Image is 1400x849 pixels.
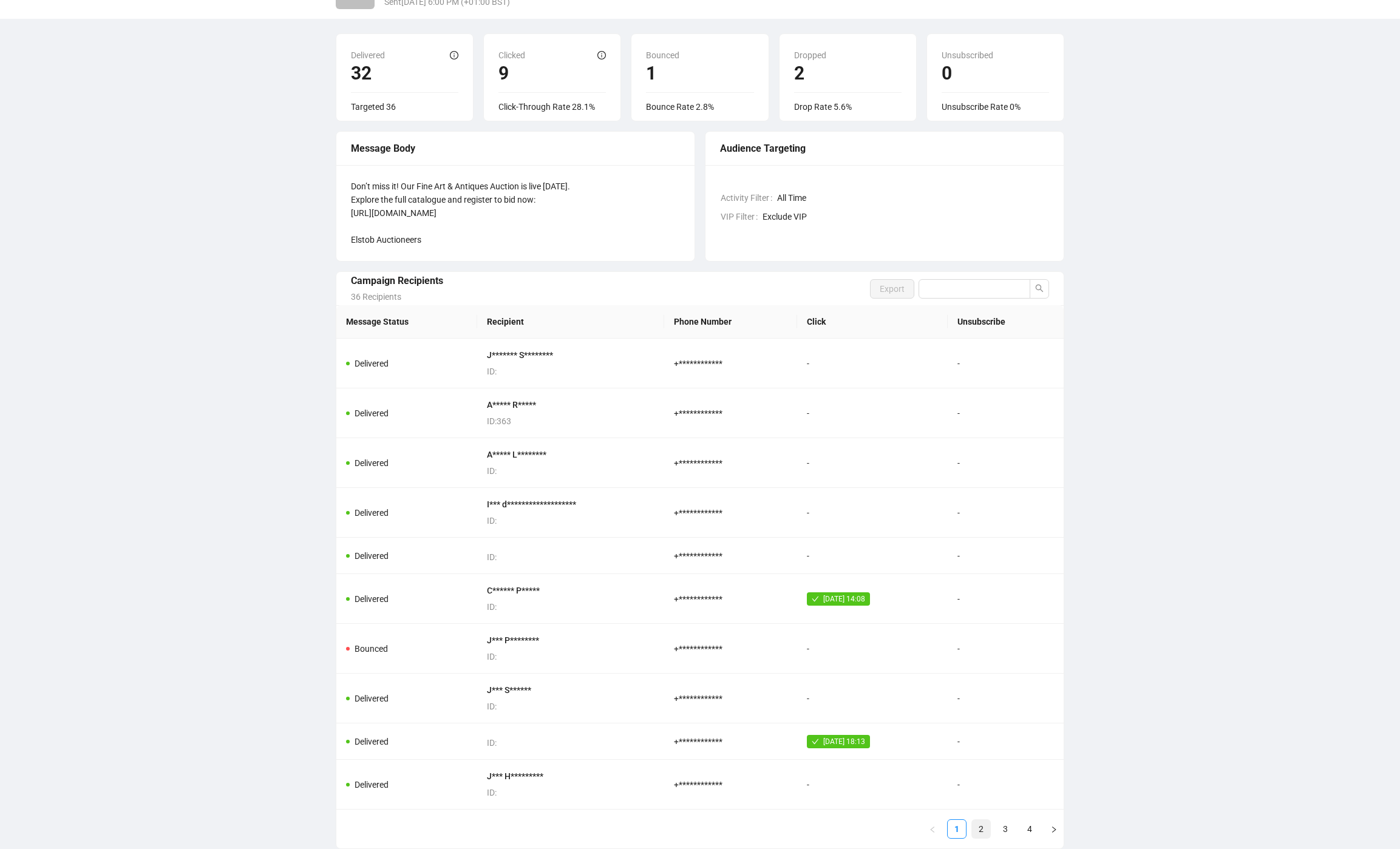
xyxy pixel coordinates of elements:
[355,408,389,418] span: Delivered
[487,738,497,748] span: ID:
[870,279,914,299] button: Export
[797,624,948,674] td: -
[923,819,942,839] button: left
[720,141,1049,156] div: Audience Targeting
[646,62,753,85] h2: 1
[948,624,1064,674] td: -
[351,92,458,113] div: Targeted 36
[450,51,458,59] span: info-circle
[1035,284,1044,293] span: search
[351,62,458,85] h2: 32
[487,466,497,476] span: ID:
[996,819,1015,839] li: 3
[763,210,1049,223] span: Exclude VIP
[942,50,993,60] span: Unsubscribed
[794,50,826,60] span: Dropped
[797,488,948,538] td: -
[487,652,497,661] span: ID:
[794,92,902,113] div: Drop Rate 5.6%
[1044,819,1064,839] button: right
[721,210,763,223] span: VIP Filter
[355,551,389,561] span: Delivered
[812,595,819,603] span: check
[797,438,948,488] td: -
[646,50,679,60] span: Bounced
[487,702,497,711] span: ID:
[948,723,1064,760] td: -
[923,819,942,839] li: Previous Page
[487,552,497,562] span: ID:
[948,820,966,838] a: 1
[487,788,497,797] span: ID:
[355,694,389,703] span: Delivered
[971,819,991,839] li: 2
[929,826,936,833] span: left
[948,339,1064,388] td: -
[812,738,819,745] span: check
[947,819,967,839] li: 1
[797,674,948,723] td: -
[355,458,389,468] span: Delivered
[797,760,948,810] td: -
[972,820,990,838] a: 2
[942,92,1049,113] div: Unsubscribe Rate 0%
[336,305,477,339] th: Message Status
[355,594,389,604] span: Delivered
[487,367,497,376] span: ID:
[1021,820,1039,838] a: 4
[355,508,389,518] span: Delivered
[477,305,664,339] th: Recipient
[948,305,1064,339] th: Unsubscribe
[487,602,497,612] span: ID:
[351,141,680,156] div: Message Body
[797,538,948,574] td: -
[823,737,865,746] span: [DATE] 18:13
[948,674,1064,723] td: -
[355,644,388,654] span: Bounced
[597,51,606,59] span: info-circle
[1050,826,1058,833] span: right
[948,538,1064,574] td: -
[351,180,680,246] div: Don’t miss it! Our Fine Art & Antiques Auction is live [DATE]. Explore the full catalogue and reg...
[948,574,1064,624] td: -
[355,737,389,746] span: Delivered
[351,273,870,288] div: Campaign Recipients
[355,780,389,790] span: Delivered
[1020,819,1039,839] li: 4
[996,820,1014,838] a: 3
[797,388,948,438] td: -
[646,92,753,113] div: Bounce Rate 2.8%
[351,50,385,60] span: Delivered
[498,50,525,60] span: Clicked
[948,488,1064,538] td: -
[351,292,401,302] span: 36 Recipients
[948,388,1064,438] td: -
[498,92,606,113] div: Click-Through Rate 28.1%
[777,191,1049,205] span: All Time
[823,595,865,603] span: [DATE] 14:08
[797,339,948,388] td: -
[487,516,497,526] span: ID:
[355,359,389,368] span: Delivered
[721,191,777,205] span: Activity Filter
[942,62,1049,85] h2: 0
[948,760,1064,810] td: -
[1044,819,1064,839] li: Next Page
[487,416,511,426] span: ID: 363
[948,438,1064,488] td: -
[498,62,606,85] h2: 9
[797,305,948,339] th: Click
[664,305,797,339] th: Phone Number
[794,62,902,85] h2: 2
